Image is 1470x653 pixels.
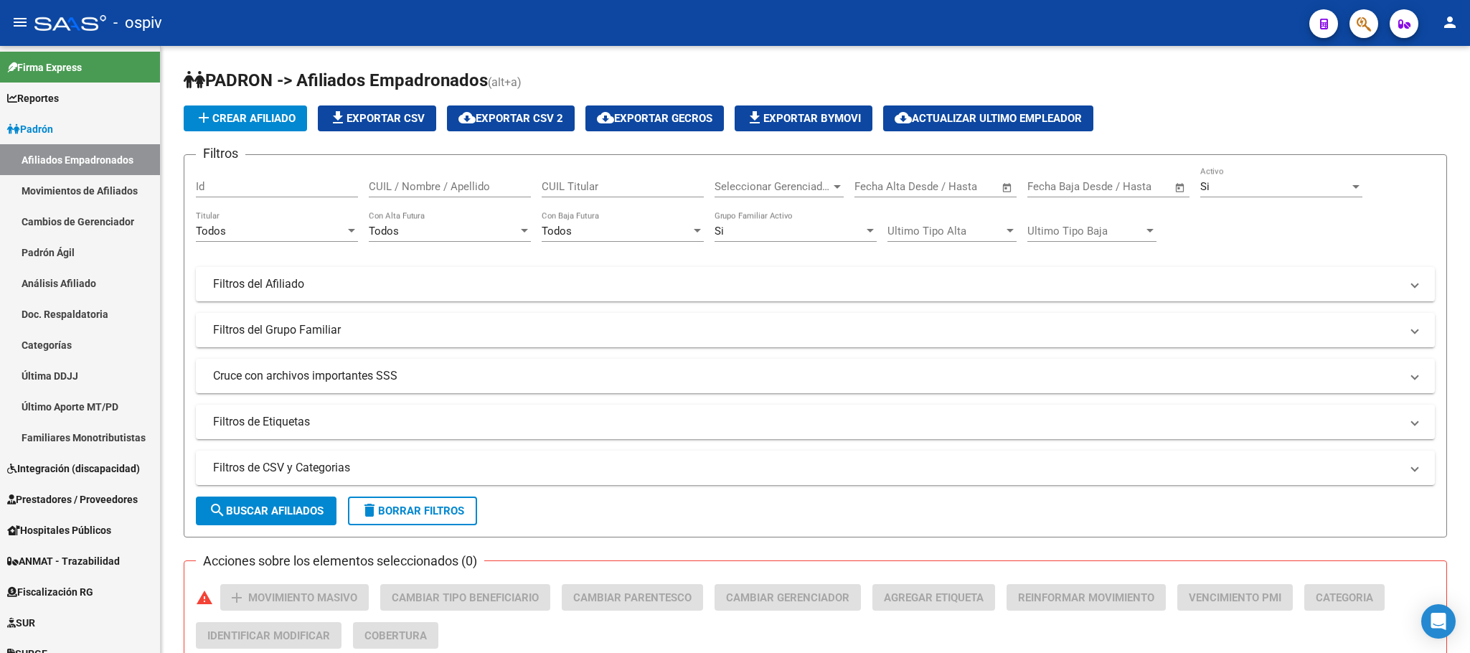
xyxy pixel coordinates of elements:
span: SUR [7,615,35,631]
span: Fiscalización RG [7,584,93,600]
button: Exportar CSV 2 [447,105,575,131]
button: Open calendar [1172,179,1189,196]
mat-icon: file_download [746,109,763,126]
button: Crear Afiliado [184,105,307,131]
mat-icon: delete [361,502,378,519]
span: Exportar Bymovi [746,112,861,125]
h3: Filtros [196,144,245,164]
span: Movimiento Masivo [248,591,357,604]
span: Exportar CSV [329,112,425,125]
span: Cobertura [364,629,427,642]
span: Identificar Modificar [207,629,330,642]
button: Exportar CSV [318,105,436,131]
button: Agregar Etiqueta [872,584,995,611]
span: Padrón [7,121,53,137]
span: Prestadores / Proveedores [7,492,138,507]
span: ANMAT - Trazabilidad [7,553,120,569]
button: Vencimiento PMI [1177,584,1293,611]
span: PADRON -> Afiliados Empadronados [184,70,488,90]
mat-icon: menu [11,14,29,31]
mat-icon: search [209,502,226,519]
mat-expansion-panel-header: Filtros del Afiliado [196,267,1435,301]
span: (alt+a) [488,75,522,89]
input: Start date [1027,180,1074,193]
mat-icon: warning [196,589,213,606]
button: Identificar Modificar [196,622,341,649]
mat-panel-title: Filtros del Afiliado [213,276,1400,292]
button: Borrar Filtros [348,497,477,525]
mat-icon: cloud_download [597,109,614,126]
span: Firma Express [7,60,82,75]
mat-icon: file_download [329,109,347,126]
span: Exportar CSV 2 [458,112,563,125]
mat-expansion-panel-header: Filtros del Grupo Familiar [196,313,1435,347]
span: Exportar GECROS [597,112,712,125]
mat-icon: add [228,589,245,606]
span: Hospitales Públicos [7,522,111,538]
button: Cambiar Tipo Beneficiario [380,584,550,611]
input: Start date [854,180,901,193]
mat-panel-title: Filtros del Grupo Familiar [213,322,1400,338]
mat-panel-title: Cruce con archivos importantes SSS [213,368,1400,384]
button: Actualizar ultimo Empleador [883,105,1093,131]
span: Integración (discapacidad) [7,461,140,476]
mat-icon: person [1441,14,1459,31]
span: Borrar Filtros [361,504,464,517]
mat-panel-title: Filtros de CSV y Categorias [213,460,1400,476]
input: End date [1087,180,1156,193]
span: Si [715,225,724,238]
mat-expansion-panel-header: Filtros de Etiquetas [196,405,1435,439]
span: Todos [369,225,399,238]
span: Ultimo Tipo Alta [887,225,1004,238]
button: Cambiar Gerenciador [715,584,861,611]
mat-panel-title: Filtros de Etiquetas [213,414,1400,430]
input: End date [914,180,984,193]
mat-icon: add [195,109,212,126]
button: Cambiar Parentesco [562,584,703,611]
span: Categoria [1316,591,1373,604]
span: Buscar Afiliados [209,504,324,517]
mat-expansion-panel-header: Filtros de CSV y Categorias [196,451,1435,485]
button: Open calendar [999,179,1016,196]
span: Cambiar Tipo Beneficiario [392,591,539,604]
span: Agregar Etiqueta [884,591,984,604]
span: Actualizar ultimo Empleador [895,112,1082,125]
span: Todos [542,225,572,238]
span: Reportes [7,90,59,106]
span: Cambiar Parentesco [573,591,692,604]
span: Ultimo Tipo Baja [1027,225,1144,238]
button: Categoria [1304,584,1385,611]
span: Crear Afiliado [195,112,296,125]
button: Buscar Afiliados [196,497,336,525]
span: Vencimiento PMI [1189,591,1281,604]
button: Reinformar Movimiento [1007,584,1166,611]
button: Exportar GECROS [585,105,724,131]
mat-icon: cloud_download [458,109,476,126]
div: Open Intercom Messenger [1421,604,1456,639]
span: - ospiv [113,7,162,39]
button: Exportar Bymovi [735,105,872,131]
mat-expansion-panel-header: Cruce con archivos importantes SSS [196,359,1435,393]
button: Cobertura [353,622,438,649]
span: Todos [196,225,226,238]
span: Reinformar Movimiento [1018,591,1154,604]
mat-icon: cloud_download [895,109,912,126]
span: Si [1200,180,1210,193]
span: Cambiar Gerenciador [726,591,849,604]
span: Seleccionar Gerenciador [715,180,831,193]
h3: Acciones sobre los elementos seleccionados (0) [196,551,484,571]
button: Movimiento Masivo [220,584,369,611]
